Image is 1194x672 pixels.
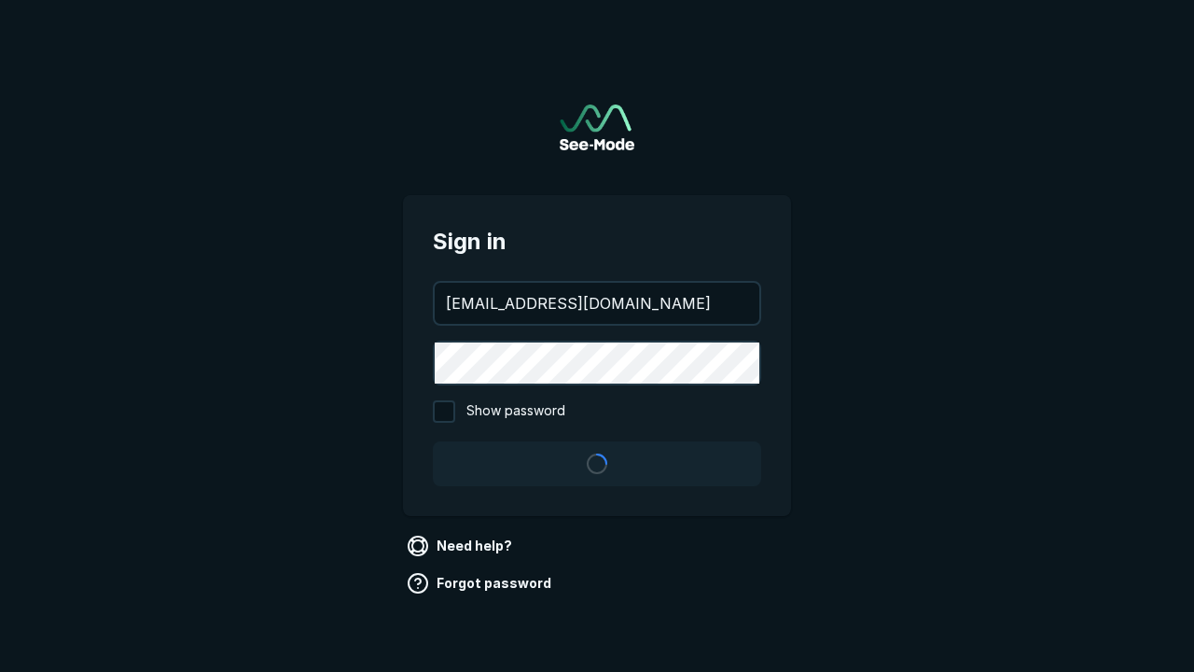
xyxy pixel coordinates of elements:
a: Need help? [403,531,520,561]
span: Sign in [433,225,761,259]
img: See-Mode Logo [560,105,634,150]
a: Go to sign in [560,105,634,150]
span: Show password [466,400,565,423]
input: your@email.com [435,283,759,324]
a: Forgot password [403,568,559,598]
